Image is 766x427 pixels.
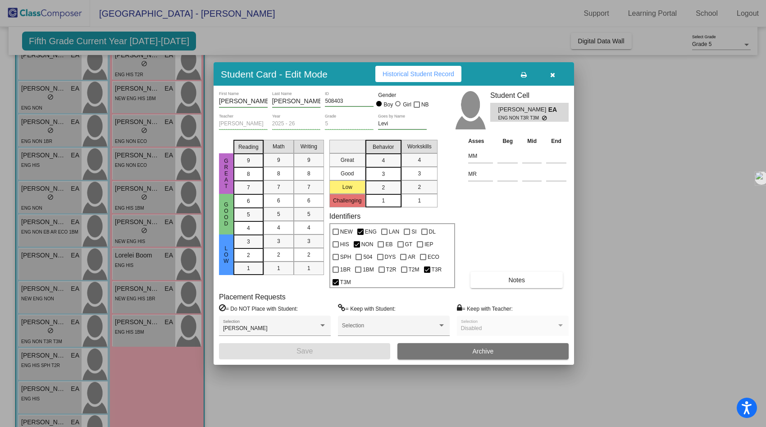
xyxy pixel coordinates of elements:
span: 2 [247,251,250,259]
label: = Keep with Student: [338,304,396,313]
th: Beg [495,136,520,146]
span: 2 [307,251,310,259]
span: 1 [307,264,310,272]
span: 4 [418,156,421,164]
span: Reading [238,143,259,151]
button: Archive [397,343,569,359]
span: Archive [473,348,494,355]
input: assessment [468,167,493,181]
span: 4 [382,156,385,165]
label: Placement Requests [219,293,286,301]
span: 1 [382,197,385,205]
span: 1 [277,264,280,272]
input: Enter ID [325,98,374,105]
span: EB [385,239,392,250]
span: NON [361,239,374,250]
span: [PERSON_NAME] [223,325,268,331]
span: ENG [365,226,377,237]
span: 7 [307,183,310,191]
span: 2 [277,251,280,259]
span: HIS [340,239,349,250]
label: = Do NOT Place with Student: [219,304,298,313]
span: 3 [247,238,250,246]
span: Disabled [461,325,482,331]
button: Save [219,343,390,359]
span: SPH [340,252,351,262]
span: 6 [247,197,250,205]
span: Good [222,202,230,227]
span: 504 [363,252,372,262]
span: 4 [307,224,310,232]
th: End [544,136,569,146]
span: NB [421,99,429,110]
span: SI [411,226,416,237]
span: 7 [277,183,280,191]
h3: Student Cell [490,91,569,100]
input: teacher [219,121,268,127]
th: Mid [520,136,544,146]
span: 3 [307,237,310,245]
span: NEW [340,226,353,237]
span: T2M [409,264,419,275]
button: Historical Student Record [375,66,461,82]
span: 8 [277,170,280,178]
h3: Student Card - Edit Mode [221,69,328,80]
input: goes by name [378,121,427,127]
span: Notes [508,276,525,284]
span: AR [408,252,415,262]
span: DL [429,226,436,237]
button: Notes [470,272,563,288]
input: year [272,121,321,127]
div: Girl [402,101,411,109]
span: [PERSON_NAME] [498,105,548,115]
span: 7 [247,184,250,192]
div: Boy [383,101,393,109]
span: 4 [247,224,250,232]
span: Low [222,245,230,264]
span: 1 [247,264,250,272]
span: 5 [247,211,250,219]
span: 9 [307,156,310,164]
span: ENG NON T3R T3M [498,115,542,121]
span: T3M [340,277,351,288]
th: Asses [466,136,495,146]
label: = Keep with Teacher: [457,304,513,313]
span: 9 [277,156,280,164]
span: EA [548,105,561,115]
mat-label: Gender [378,91,427,99]
span: 6 [277,197,280,205]
span: 6 [307,197,310,205]
span: 2 [418,183,421,191]
span: GT [405,239,413,250]
span: LAN [389,226,399,237]
span: DYS [385,252,396,262]
span: 3 [382,170,385,178]
span: Workskills [407,142,432,151]
span: IEP [424,239,433,250]
span: Writing [301,142,317,151]
span: Math [273,142,285,151]
input: grade [325,121,374,127]
span: Great [222,158,230,189]
span: 5 [277,210,280,218]
span: T3R [432,264,442,275]
span: 5 [307,210,310,218]
span: Behavior [373,143,394,151]
span: 2 [382,184,385,192]
input: assessment [468,149,493,163]
label: Identifiers [329,212,360,220]
span: 9 [247,156,250,165]
span: 8 [247,170,250,178]
span: 3 [418,170,421,178]
span: 1 [418,197,421,205]
span: Historical Student Record [383,70,454,78]
span: ECO [428,252,439,262]
span: 8 [307,170,310,178]
span: 1BM [363,264,374,275]
span: 3 [277,237,280,245]
span: 1BR [340,264,351,275]
span: Save [296,347,313,355]
span: 4 [277,224,280,232]
span: T2R [386,264,397,275]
